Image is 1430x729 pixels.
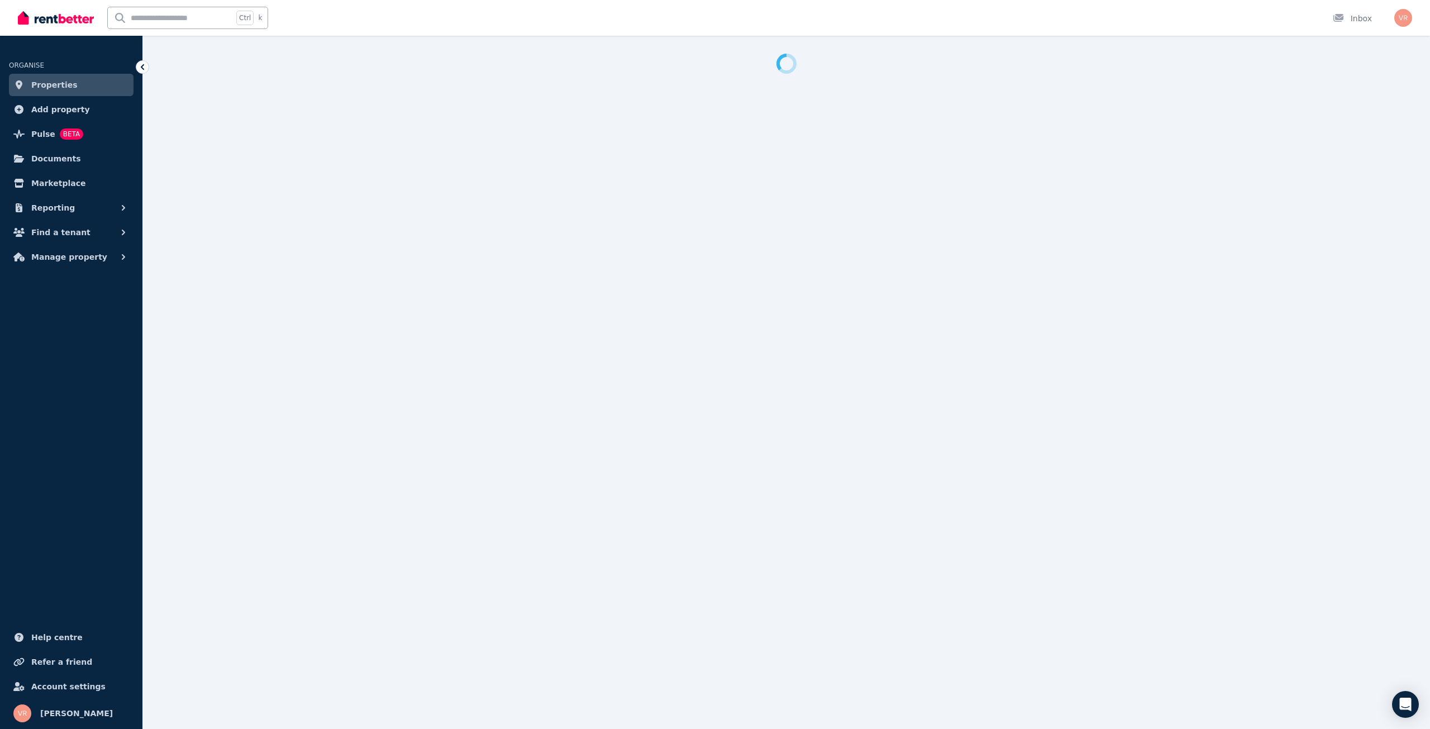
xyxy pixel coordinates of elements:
[13,704,31,722] img: Veronica Riding
[31,103,90,116] span: Add property
[236,11,254,25] span: Ctrl
[31,655,92,669] span: Refer a friend
[31,226,90,239] span: Find a tenant
[9,74,134,96] a: Properties
[18,9,94,26] img: RentBetter
[31,78,78,92] span: Properties
[31,152,81,165] span: Documents
[9,123,134,145] a: PulseBETA
[9,197,134,219] button: Reporting
[9,626,134,649] a: Help centre
[9,147,134,170] a: Documents
[1394,9,1412,27] img: Veronica Riding
[40,707,113,720] span: [PERSON_NAME]
[31,631,83,644] span: Help centre
[31,250,107,264] span: Manage property
[9,651,134,673] a: Refer a friend
[9,61,44,69] span: ORGANISE
[9,98,134,121] a: Add property
[258,13,262,22] span: k
[31,127,55,141] span: Pulse
[60,128,83,140] span: BETA
[31,201,75,215] span: Reporting
[9,675,134,698] a: Account settings
[9,221,134,244] button: Find a tenant
[9,172,134,194] a: Marketplace
[31,680,106,693] span: Account settings
[1333,13,1372,24] div: Inbox
[9,246,134,268] button: Manage property
[31,177,85,190] span: Marketplace
[1392,691,1419,718] div: Open Intercom Messenger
